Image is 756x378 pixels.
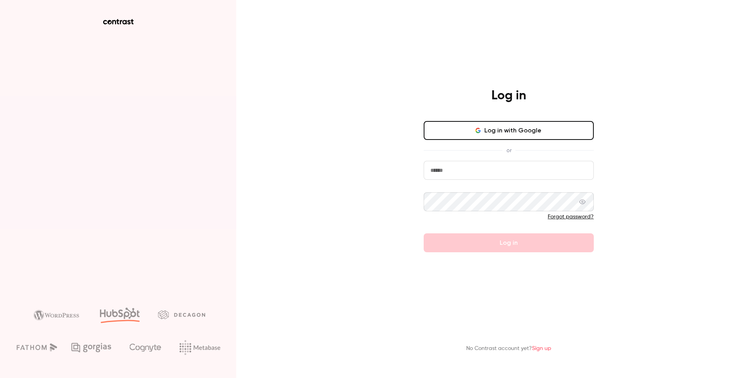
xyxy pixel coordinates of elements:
[491,88,526,104] h4: Log in
[532,346,551,351] a: Sign up
[158,310,205,319] img: decagon
[502,146,515,155] span: or
[548,214,594,220] a: Forgot password?
[466,344,551,353] p: No Contrast account yet?
[424,121,594,140] button: Log in with Google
